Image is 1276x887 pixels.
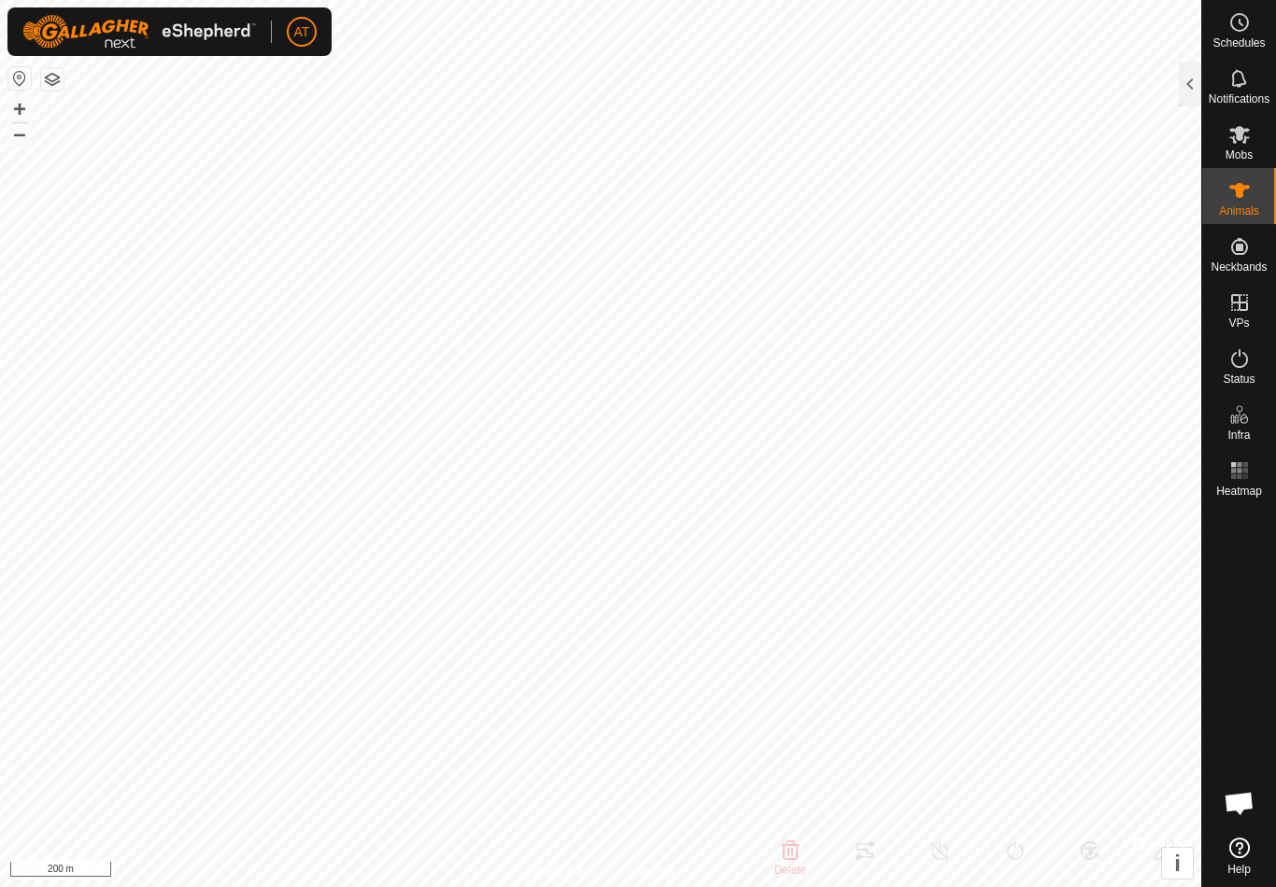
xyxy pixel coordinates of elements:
span: Mobs [1226,149,1253,161]
span: VPs [1228,317,1249,329]
span: i [1174,851,1181,876]
span: AT [294,22,310,42]
span: Infra [1227,429,1250,441]
span: Heatmap [1216,486,1262,497]
span: Help [1227,864,1251,875]
button: – [8,122,31,145]
span: Neckbands [1211,261,1267,273]
span: Schedules [1212,37,1265,49]
img: Gallagher Logo [22,15,256,49]
a: Privacy Policy [527,863,597,880]
a: Contact Us [619,863,674,880]
button: Reset Map [8,67,31,90]
span: Notifications [1209,93,1269,105]
button: i [1162,848,1193,879]
div: Open chat [1212,775,1268,831]
span: Animals [1219,205,1259,217]
button: + [8,98,31,120]
button: Map Layers [41,68,64,91]
span: Status [1223,373,1255,385]
a: Help [1202,830,1276,882]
